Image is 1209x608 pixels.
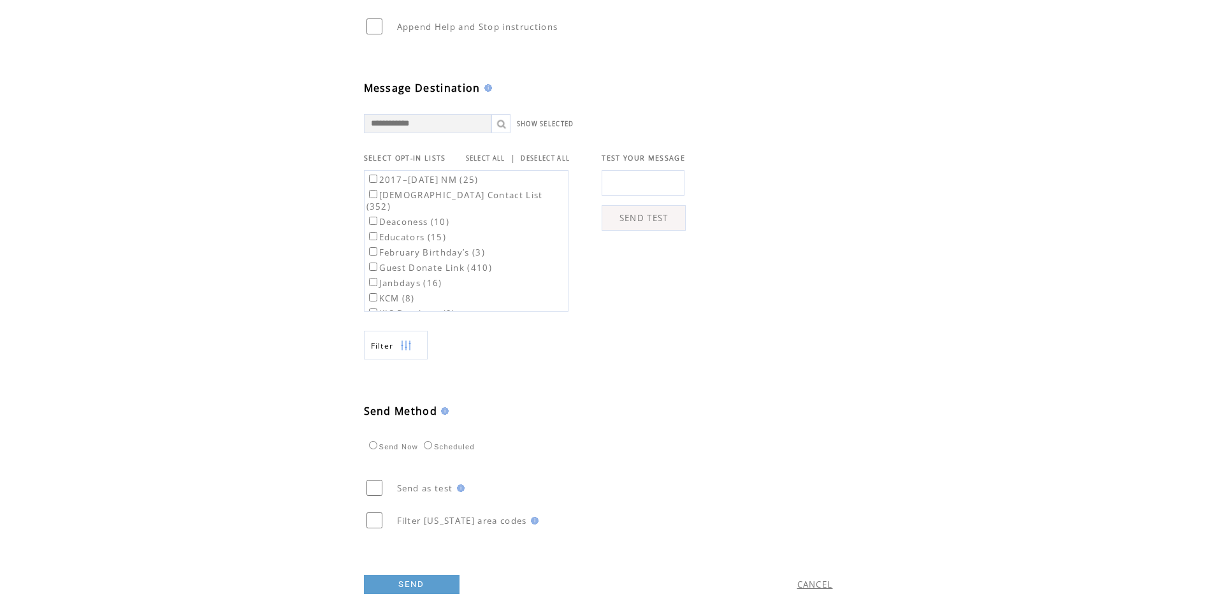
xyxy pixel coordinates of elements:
[366,262,493,273] label: Guest Donate Link (410)
[527,517,539,525] img: help.gif
[510,152,516,164] span: |
[397,515,527,526] span: Filter [US_STATE] area codes
[466,154,505,163] a: SELECT ALL
[369,247,377,256] input: February Birthday’s (3)
[366,443,418,451] label: Send Now
[517,120,574,128] a: SHOW SELECTED
[369,232,377,240] input: Educators (15)
[366,174,479,185] label: 2017–[DATE] NM (25)
[366,293,415,304] label: KCM (8)
[397,21,558,33] span: Append Help and Stop instructions
[602,205,686,231] a: SEND TEST
[369,217,377,225] input: Deaconess (10)
[400,331,412,360] img: filters.png
[437,407,449,415] img: help.gif
[364,154,446,163] span: SELECT OPT-IN LISTS
[602,154,685,163] span: TEST YOUR MESSAGE
[421,443,475,451] label: Scheduled
[366,189,543,212] label: [DEMOGRAPHIC_DATA] Contact List (352)
[369,190,377,198] input: [DEMOGRAPHIC_DATA] Contact List (352)
[369,278,377,286] input: Janbdays (16)
[364,331,428,359] a: Filter
[366,308,456,319] label: KIC Database (2)
[369,293,377,301] input: KCM (8)
[364,404,438,418] span: Send Method
[397,482,453,494] span: Send as test
[369,441,377,449] input: Send Now
[453,484,465,492] img: help.gif
[364,81,481,95] span: Message Destination
[424,441,432,449] input: Scheduled
[366,247,486,258] label: February Birthday’s (3)
[481,84,492,92] img: help.gif
[797,579,833,590] a: CANCEL
[366,277,442,289] label: Janbdays (16)
[364,575,460,594] a: SEND
[366,231,447,243] label: Educators (15)
[366,216,450,228] label: Deaconess (10)
[369,175,377,183] input: 2017–[DATE] NM (25)
[369,308,377,317] input: KIC Database (2)
[521,154,570,163] a: DESELECT ALL
[369,263,377,271] input: Guest Donate Link (410)
[371,340,394,351] span: Show filters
